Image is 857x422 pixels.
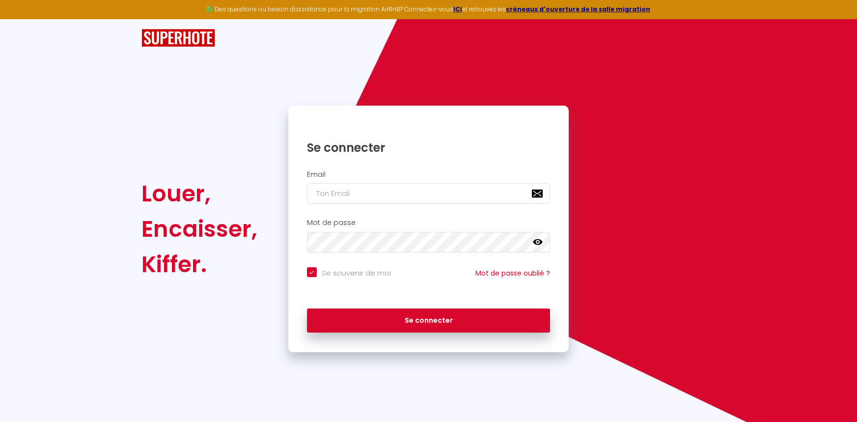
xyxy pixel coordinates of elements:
[307,140,551,155] h1: Se connecter
[141,247,257,282] div: Kiffer.
[453,5,462,13] a: ICI
[307,219,551,227] h2: Mot de passe
[307,170,551,179] h2: Email
[141,211,257,247] div: Encaisser,
[141,176,257,211] div: Louer,
[307,309,551,333] button: Se connecter
[475,268,550,278] a: Mot de passe oublié ?
[141,29,215,47] img: SuperHote logo
[307,183,551,204] input: Ton Email
[506,5,650,13] a: créneaux d'ouverture de la salle migration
